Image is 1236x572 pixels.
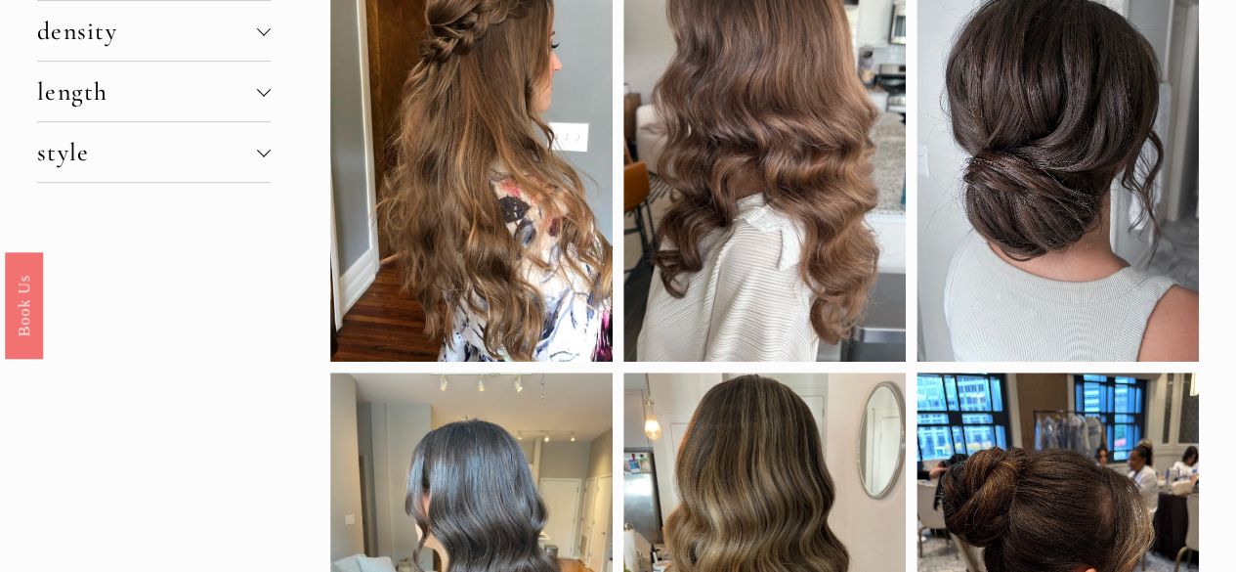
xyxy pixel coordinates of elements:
[37,1,271,61] button: density
[37,137,257,167] span: style
[5,251,43,358] a: Book Us
[37,62,271,121] button: length
[37,16,257,46] span: density
[37,122,271,182] button: style
[37,76,257,107] span: length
